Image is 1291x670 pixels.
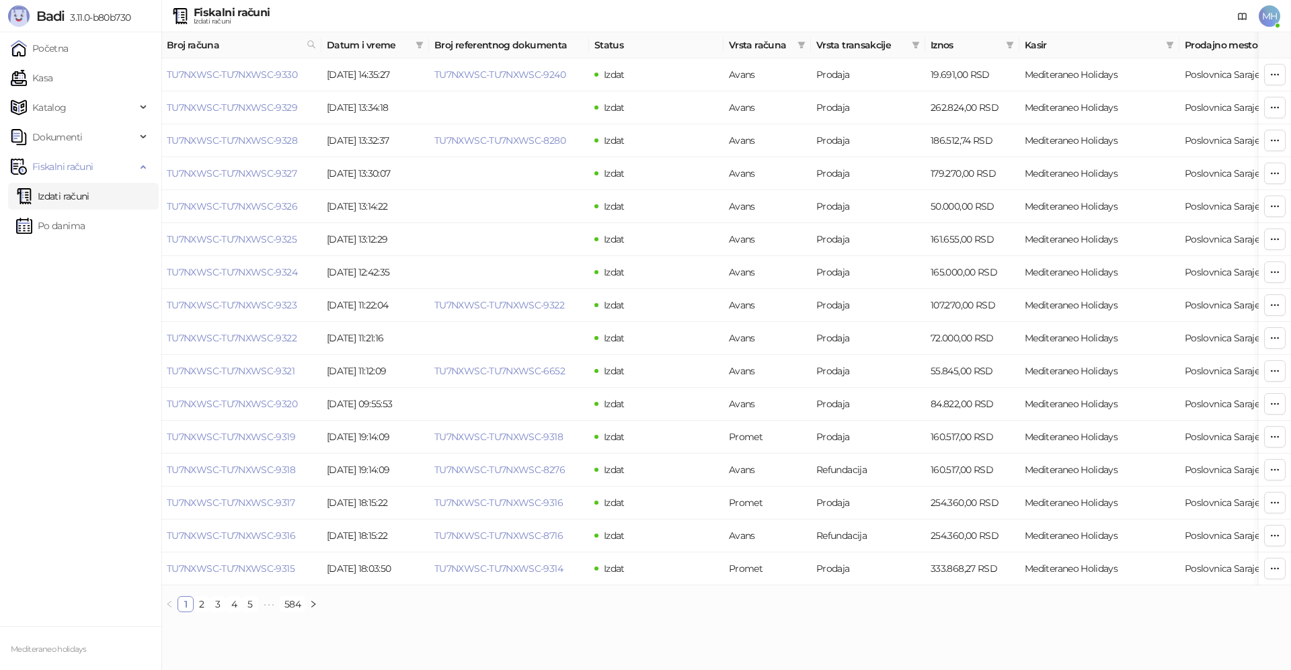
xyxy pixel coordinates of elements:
td: Mediteraneo Holidays [1019,58,1179,91]
span: Katalog [32,94,67,121]
td: 254.360,00 RSD [925,519,1019,552]
td: Avans [723,289,811,322]
span: Iznos [931,38,1001,52]
li: 584 [280,596,305,612]
td: Mediteraneo Holidays [1019,388,1179,421]
a: 1 [178,597,193,612]
a: TU7NXWSC-TU7NXWSC-9329 [167,101,297,114]
a: TU7NXWSC-TU7NXWSC-9318 [434,431,563,443]
img: Logo [8,5,30,27]
td: TU7NXWSC-TU7NXWSC-9318 [161,454,321,487]
span: filter [1006,41,1014,49]
a: TU7NXWSC-TU7NXWSC-9326 [167,200,297,212]
a: TU7NXWSC-TU7NXWSC-8276 [434,464,565,476]
li: 1 [178,596,194,612]
td: TU7NXWSC-TU7NXWSC-9329 [161,91,321,124]
span: ••• [258,596,280,612]
td: TU7NXWSC-TU7NXWSC-9323 [161,289,321,322]
td: Mediteraneo Holidays [1019,124,1179,157]
a: TU7NXWSC-TU7NXWSC-9319 [167,431,295,443]
a: TU7NXWSC-TU7NXWSC-9318 [167,464,295,476]
a: Početna [11,35,69,62]
td: Prodaja [811,190,925,223]
a: TU7NXWSC-TU7NXWSC-9327 [167,167,297,179]
td: [DATE] 19:14:09 [321,454,429,487]
td: [DATE] 13:14:22 [321,190,429,223]
td: Promet [723,552,811,585]
td: Avans [723,256,811,289]
span: Vrsta računa [729,38,792,52]
a: 584 [280,597,305,612]
td: [DATE] 09:55:53 [321,388,429,421]
li: 3 [210,596,226,612]
a: TU7NXWSC-TU7NXWSC-9315 [167,562,295,575]
td: 333.868,27 RSD [925,552,1019,585]
span: Dokumenti [32,124,82,151]
td: Avans [723,388,811,421]
span: filter [413,35,426,55]
td: Mediteraneo Holidays [1019,190,1179,223]
td: 179.270,00 RSD [925,157,1019,190]
td: [DATE] 13:34:18 [321,91,429,124]
span: Kasir [1025,38,1161,52]
span: Izdat [604,101,625,114]
td: Avans [723,124,811,157]
td: Avans [723,454,811,487]
a: 5 [243,597,258,612]
td: [DATE] 11:12:09 [321,355,429,388]
td: 160.517,00 RSD [925,454,1019,487]
td: Prodaja [811,91,925,124]
a: Izdati računi [16,183,89,210]
td: Refundacija [811,454,925,487]
td: TU7NXWSC-TU7NXWSC-9326 [161,190,321,223]
td: 254.360,00 RSD [925,487,1019,519]
span: filter [797,41,806,49]
td: TU7NXWSC-TU7NXWSC-9320 [161,388,321,421]
a: TU7NXWSC-TU7NXWSC-9314 [434,562,563,575]
a: TU7NXWSC-TU7NXWSC-9316 [434,497,563,509]
div: Fiskalni računi [194,7,270,18]
span: Broj računa [167,38,301,52]
button: left [161,596,178,612]
a: TU7NXWSC-TU7NXWSC-8280 [434,134,565,146]
a: 2 [194,597,209,612]
td: Prodaja [811,388,925,421]
td: 165.000,00 RSD [925,256,1019,289]
td: Refundacija [811,519,925,552]
td: Prodaja [811,223,925,256]
span: MH [1259,5,1280,27]
td: Promet [723,487,811,519]
td: TU7NXWSC-TU7NXWSC-9315 [161,552,321,585]
a: TU7NXWSC-TU7NXWSC-9322 [167,332,297,344]
span: Izdat [604,266,625,278]
span: Izdat [604,398,625,410]
td: Avans [723,157,811,190]
a: TU7NXWSC-TU7NXWSC-9325 [167,233,297,245]
td: Prodaja [811,256,925,289]
th: Vrsta računa [723,32,811,58]
td: Prodaja [811,58,925,91]
th: Kasir [1019,32,1179,58]
td: Prodaja [811,552,925,585]
span: Fiskalni računi [32,153,93,180]
td: Mediteraneo Holidays [1019,289,1179,322]
span: filter [795,35,808,55]
td: [DATE] 13:12:29 [321,223,429,256]
li: 5 [242,596,258,612]
span: Izdat [604,431,625,443]
td: 107.270,00 RSD [925,289,1019,322]
a: TU7NXWSC-TU7NXWSC-6652 [434,365,565,377]
td: 262.824,00 RSD [925,91,1019,124]
span: Izdat [604,497,625,509]
a: TU7NXWSC-TU7NXWSC-8716 [434,530,563,542]
a: TU7NXWSC-TU7NXWSC-9320 [167,398,297,410]
td: Prodaja [811,124,925,157]
td: Avans [723,355,811,388]
li: Sledećih 5 Strana [258,596,280,612]
span: Izdat [604,167,625,179]
td: TU7NXWSC-TU7NXWSC-9325 [161,223,321,256]
td: 160.517,00 RSD [925,421,1019,454]
td: Promet [723,421,811,454]
li: Sledeća strana [305,596,321,612]
td: Prodaja [811,421,925,454]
